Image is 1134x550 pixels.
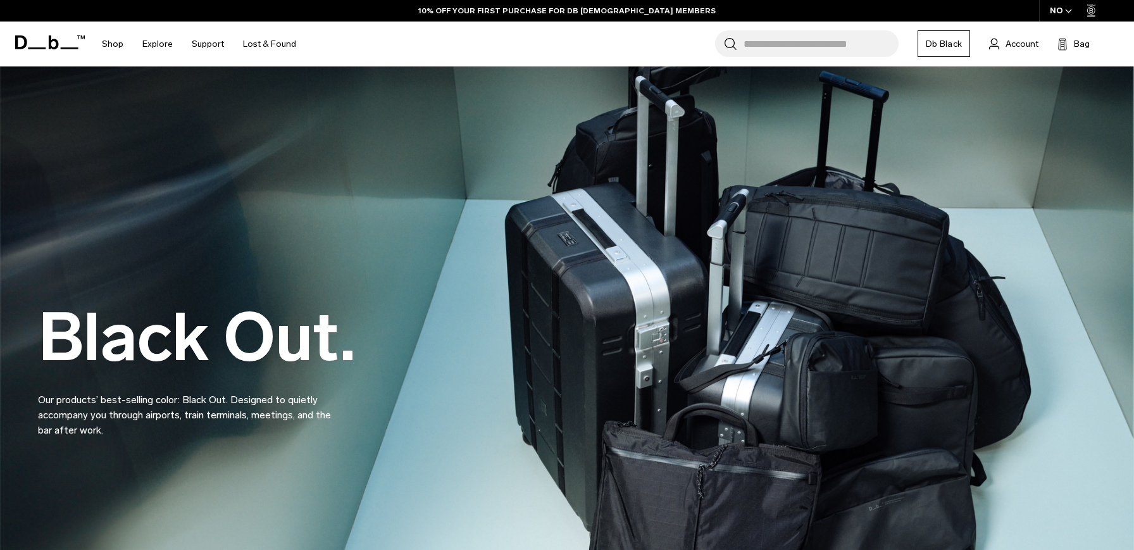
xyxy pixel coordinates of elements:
h2: Black Out. [38,304,356,371]
nav: Main Navigation [92,22,306,66]
a: Explore [142,22,173,66]
a: 10% OFF YOUR FIRST PURCHASE FOR DB [DEMOGRAPHIC_DATA] MEMBERS [418,5,716,16]
button: Bag [1057,36,1090,51]
span: Bag [1074,37,1090,51]
a: Support [192,22,224,66]
a: Lost & Found [243,22,296,66]
a: Db Black [918,30,970,57]
a: Account [989,36,1038,51]
span: Account [1006,37,1038,51]
a: Shop [102,22,123,66]
p: Our products’ best-selling color: Black Out. Designed to quietly accompany you through airports, ... [38,377,342,438]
